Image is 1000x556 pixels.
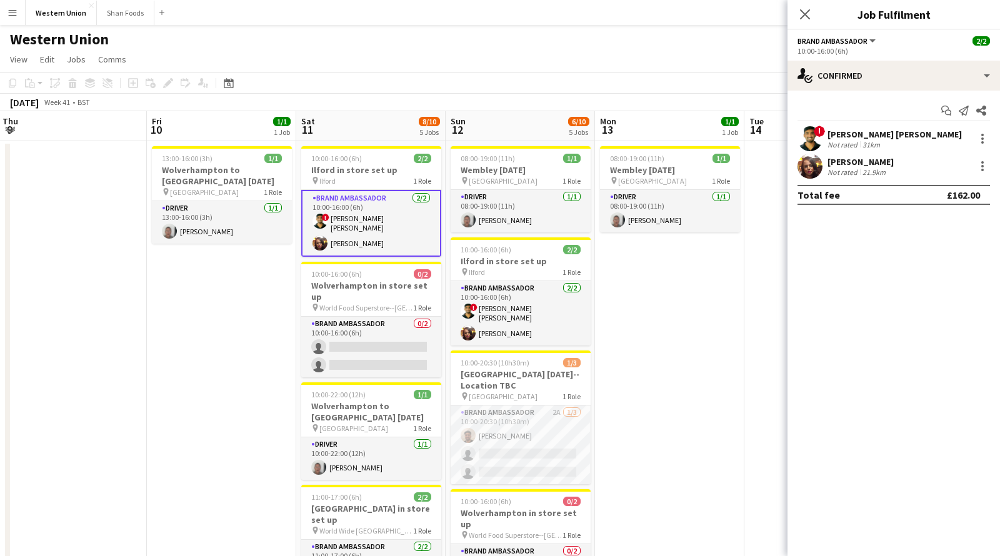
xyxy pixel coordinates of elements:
div: Not rated [827,140,860,149]
span: ! [814,126,825,137]
span: Ilford [469,267,485,277]
span: 10:00-22:00 (12h) [311,390,366,399]
span: Tue [749,116,764,127]
app-job-card: 10:00-16:00 (6h)0/2Wolverhampton in store set up World Food Superstore--[GEOGRAPHIC_DATA]1 RoleBr... [301,262,441,377]
span: 12 [449,122,466,137]
span: Sun [451,116,466,127]
span: Comms [98,54,126,65]
span: 1/1 [273,117,291,126]
span: 10:00-16:00 (6h) [311,269,362,279]
span: 1 Role [562,530,581,540]
span: Week 41 [41,97,72,107]
h3: Wolverhampton to [GEOGRAPHIC_DATA] [DATE] [301,400,441,423]
span: 1 Role [413,303,431,312]
span: [GEOGRAPHIC_DATA] [469,392,537,401]
app-job-card: 10:00-16:00 (6h)2/2Ilford in store set up Ilford1 RoleBrand Ambassador2/210:00-16:00 (6h)![PERSON... [301,146,441,257]
span: ! [470,304,477,311]
span: 1 Role [413,424,431,433]
app-job-card: 10:00-16:00 (6h)2/2Ilford in store set up Ilford1 RoleBrand Ambassador2/210:00-16:00 (6h)![PERSON... [451,237,591,345]
span: 10 [150,122,162,137]
h3: Wolverhampton in store set up [301,280,441,302]
h3: Job Fulfilment [787,6,1000,22]
button: Brand Ambassador [797,36,877,46]
app-card-role: Brand Ambassador0/210:00-16:00 (6h) [301,317,441,377]
h3: [GEOGRAPHIC_DATA] in store set up [301,503,441,525]
div: [PERSON_NAME] [PERSON_NAME] [827,129,962,140]
h3: Wolverhampton to [GEOGRAPHIC_DATA] [DATE] [152,164,292,187]
div: Not rated [827,167,860,177]
span: World Food Superstore--[GEOGRAPHIC_DATA] [469,530,562,540]
div: £162.00 [947,189,980,201]
span: Sat [301,116,315,127]
span: 1 Role [562,267,581,277]
span: 1 Role [413,526,431,535]
div: Total fee [797,189,840,201]
h3: Wolverhampton in store set up [451,507,591,530]
a: View [5,51,32,67]
span: 11 [299,122,315,137]
span: 13 [598,122,616,137]
span: [GEOGRAPHIC_DATA] [319,424,388,433]
span: [GEOGRAPHIC_DATA] [618,176,687,186]
span: View [10,54,27,65]
div: [PERSON_NAME] [827,156,894,167]
app-job-card: 08:00-19:00 (11h)1/1Wembley [DATE] [GEOGRAPHIC_DATA]1 RoleDriver1/108:00-19:00 (11h)[PERSON_NAME] [451,146,591,232]
span: 08:00-19:00 (11h) [461,154,515,163]
span: 10:00-16:00 (6h) [461,497,511,506]
span: 1/1 [264,154,282,163]
span: [GEOGRAPHIC_DATA] [170,187,239,197]
span: Thu [2,116,18,127]
app-job-card: 10:00-20:30 (10h30m)1/3[GEOGRAPHIC_DATA] [DATE]--Location TBC [GEOGRAPHIC_DATA]1 RoleBrand Ambass... [451,350,591,484]
app-card-role: Driver1/108:00-19:00 (11h)[PERSON_NAME] [451,190,591,232]
span: 8/10 [419,117,440,126]
span: World Food Superstore--[GEOGRAPHIC_DATA] [319,303,413,312]
span: World Wide [GEOGRAPHIC_DATA] [319,526,413,535]
a: Comms [93,51,131,67]
app-job-card: 13:00-16:00 (3h)1/1Wolverhampton to [GEOGRAPHIC_DATA] [DATE] [GEOGRAPHIC_DATA]1 RoleDriver1/113:0... [152,146,292,244]
span: 2/2 [972,36,990,46]
div: 10:00-16:00 (6h) [797,46,990,56]
span: 1/1 [414,390,431,399]
a: Edit [35,51,59,67]
span: 0/2 [563,497,581,506]
app-card-role: Driver1/110:00-22:00 (12h)[PERSON_NAME] [301,437,441,480]
span: 2/2 [563,245,581,254]
app-card-role: Brand Ambassador2/210:00-16:00 (6h)![PERSON_NAME] [PERSON_NAME][PERSON_NAME] [301,190,441,257]
div: Confirmed [787,61,1000,91]
h3: Ilford in store set up [301,164,441,176]
button: Western Union [26,1,97,25]
span: 2/2 [414,492,431,502]
span: ! [322,214,329,221]
h3: [GEOGRAPHIC_DATA] [DATE]--Location TBC [451,369,591,391]
div: 5 Jobs [569,127,589,137]
h3: Ilford in store set up [451,256,591,267]
span: Edit [40,54,54,65]
a: Jobs [62,51,91,67]
span: 1 Role [562,392,581,401]
span: Fri [152,116,162,127]
span: 9 [1,122,18,137]
span: 1 Role [712,176,730,186]
div: 08:00-19:00 (11h)1/1Wembley [DATE] [GEOGRAPHIC_DATA]1 RoleDriver1/108:00-19:00 (11h)[PERSON_NAME] [600,146,740,232]
div: [DATE] [10,96,39,109]
span: Ilford [319,176,336,186]
div: BST [77,97,90,107]
span: 0/2 [414,269,431,279]
span: 1 Role [264,187,282,197]
span: 10:00-16:00 (6h) [461,245,511,254]
app-card-role: Brand Ambassador2A1/310:00-20:30 (10h30m)[PERSON_NAME] [451,405,591,484]
span: Mon [600,116,616,127]
span: 2/2 [414,154,431,163]
h1: Western Union [10,30,109,49]
span: 13:00-16:00 (3h) [162,154,212,163]
h3: Wembley [DATE] [451,164,591,176]
div: 1 Job [722,127,738,137]
span: 6/10 [568,117,589,126]
span: 1/1 [563,154,581,163]
app-job-card: 10:00-22:00 (12h)1/1Wolverhampton to [GEOGRAPHIC_DATA] [DATE] [GEOGRAPHIC_DATA]1 RoleDriver1/110:... [301,382,441,480]
span: Jobs [67,54,86,65]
